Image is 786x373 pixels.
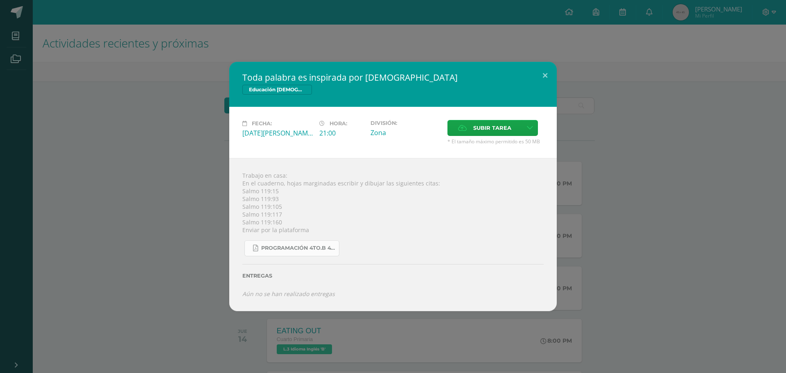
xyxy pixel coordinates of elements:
i: Aún no se han realizado entregas [242,290,335,298]
div: Zona [370,128,441,137]
div: 21:00 [319,129,364,138]
span: Programación 4to.B 4ta. Unidad 2025.pdf [261,245,335,251]
div: [DATE][PERSON_NAME] [242,129,313,138]
span: Hora: [330,120,347,127]
label: Entregas [242,273,544,279]
div: Trabajo en casa: En el cuaderno, hojas marginadas escribir y dibujar las siguientes citas: Salmo ... [229,158,557,311]
a: Programación 4to.B 4ta. Unidad 2025.pdf [244,240,339,256]
span: Educación [DEMOGRAPHIC_DATA] [242,85,312,95]
button: Close (Esc) [533,62,557,90]
span: * El tamaño máximo permitido es 50 MB [447,138,544,145]
h2: Toda palabra es inspirada por [DEMOGRAPHIC_DATA] [242,72,544,83]
span: Fecha: [252,120,272,127]
label: División: [370,120,441,126]
span: Subir tarea [473,120,511,136]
